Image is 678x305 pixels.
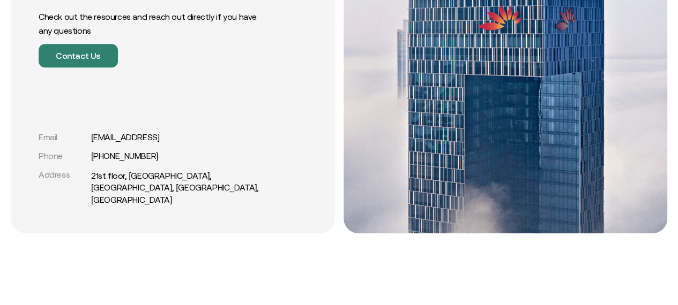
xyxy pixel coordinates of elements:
[91,132,160,142] a: [EMAIL_ADDRESS]
[39,44,118,67] button: Contact Us
[91,151,158,161] a: [PHONE_NUMBER]
[91,170,271,205] a: 21st floor, [GEOGRAPHIC_DATA], [GEOGRAPHIC_DATA], [GEOGRAPHIC_DATA], [GEOGRAPHIC_DATA]
[39,170,87,180] div: Address
[39,151,87,161] div: Phone
[39,132,87,142] div: Email
[39,10,271,37] p: Check out the resources and reach out directly if you have any questions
